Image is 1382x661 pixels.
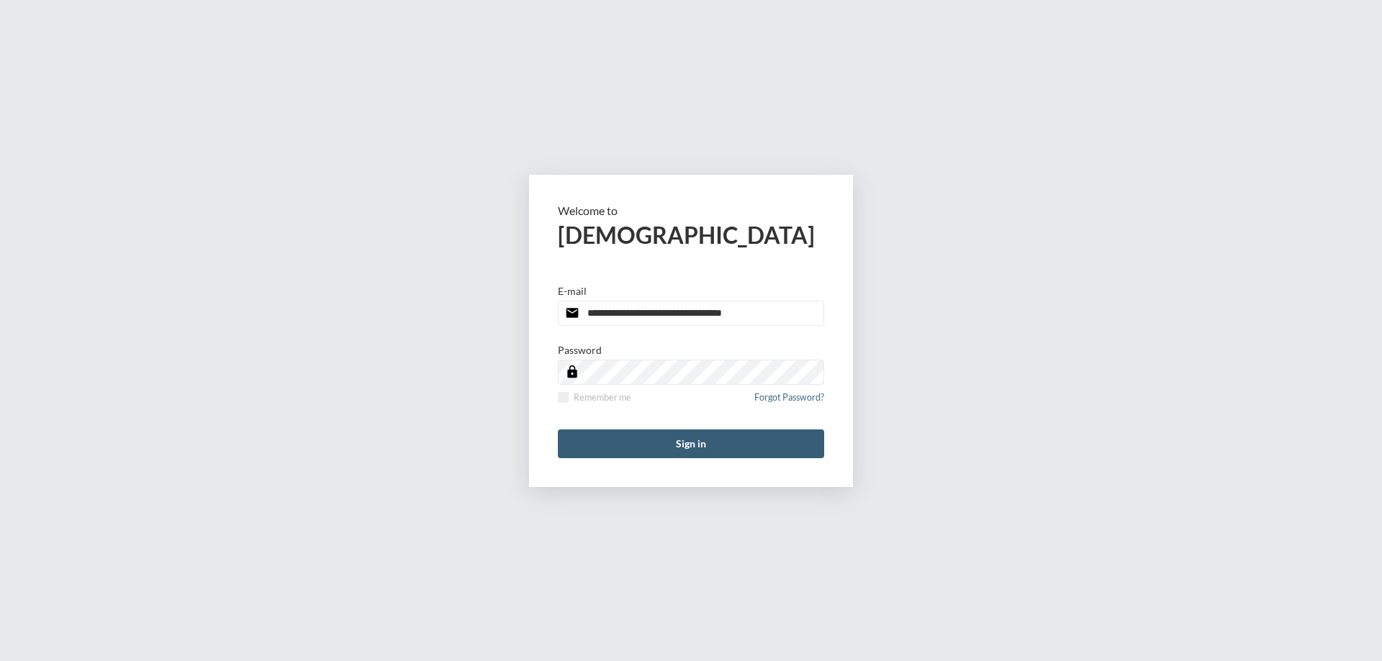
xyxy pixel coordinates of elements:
[558,285,587,297] p: E-mail
[558,429,824,458] button: Sign in
[558,221,824,249] h2: [DEMOGRAPHIC_DATA]
[558,344,602,356] p: Password
[558,392,631,403] label: Remember me
[558,204,824,217] p: Welcome to
[754,392,824,411] a: Forgot Password?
